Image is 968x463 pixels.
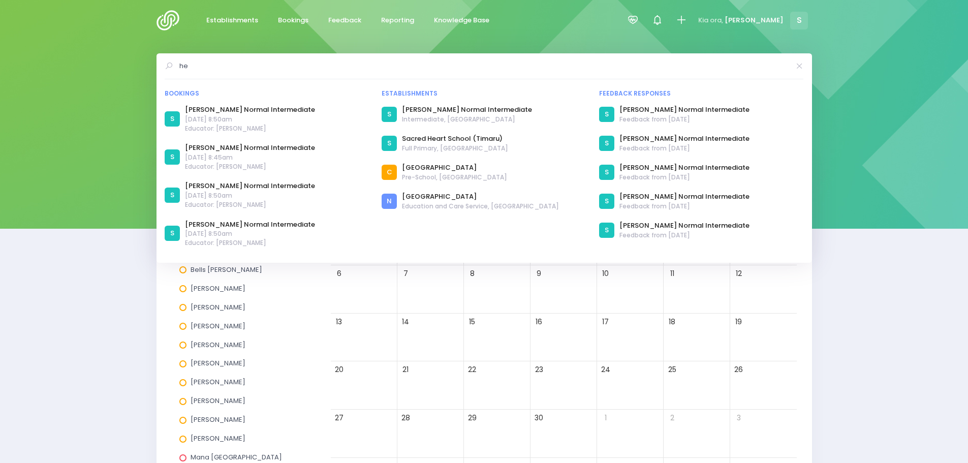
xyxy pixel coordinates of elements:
span: Bells [PERSON_NAME] [191,265,262,274]
div: S [165,149,180,165]
span: Feedback from [DATE] [619,231,750,240]
span: 18 [665,315,679,329]
span: 27 [332,411,346,425]
span: [PERSON_NAME] [191,302,245,312]
a: Feedback [320,11,370,30]
a: Reporting [373,11,423,30]
span: [PERSON_NAME] [191,358,245,368]
a: [GEOGRAPHIC_DATA] [402,163,507,173]
span: Educator: [PERSON_NAME] [185,124,315,133]
span: Mana [GEOGRAPHIC_DATA] [191,452,282,462]
span: Education and Care Service, [GEOGRAPHIC_DATA] [402,202,559,211]
span: Full Primary, [GEOGRAPHIC_DATA] [402,144,508,153]
span: 26 [732,363,745,377]
span: [PERSON_NAME] [191,284,245,293]
span: 17 [599,315,612,329]
span: [DATE] 8:50am [185,115,315,124]
span: [DATE] 8:50am [185,191,315,200]
span: 9 [532,267,546,281]
span: [PERSON_NAME] [191,415,245,424]
div: S [382,136,397,151]
span: 12 [732,267,745,281]
a: [GEOGRAPHIC_DATA] [402,192,559,202]
span: [DATE] 8:45am [185,153,315,162]
span: Bookings [278,15,308,25]
span: Feedback from [DATE] [619,202,750,211]
div: S [165,188,180,203]
span: 19 [732,315,745,329]
div: N [382,194,397,209]
span: [PERSON_NAME] [191,340,245,350]
a: [PERSON_NAME] Normal Intermediate [185,105,315,115]
span: [PERSON_NAME] [191,377,245,387]
div: S [382,107,397,122]
span: 10 [599,267,612,281]
a: [PERSON_NAME] Normal Intermediate [185,143,315,153]
span: 13 [332,315,346,329]
span: 22 [465,363,479,377]
span: 23 [532,363,546,377]
span: [DATE] 8:50am [185,229,315,238]
a: [PERSON_NAME] Normal Intermediate [619,163,750,173]
div: Establishments [382,89,586,98]
span: 16 [532,315,546,329]
span: Educator: [PERSON_NAME] [185,162,315,171]
span: 28 [399,411,413,425]
span: 20 [332,363,346,377]
span: Educator: [PERSON_NAME] [185,238,315,248]
a: Sacred Heart School (Timaru) [402,134,508,144]
span: [PERSON_NAME] [191,396,245,406]
span: 8 [465,267,479,281]
span: [PERSON_NAME] [725,15,784,25]
a: [PERSON_NAME] Normal Intermediate [185,220,315,230]
img: Logo [157,10,185,30]
a: [PERSON_NAME] Normal Intermediate [402,105,532,115]
a: Establishments [198,11,267,30]
div: S [165,111,180,127]
span: 1 [599,411,612,425]
span: 14 [399,315,413,329]
div: S [599,223,614,238]
span: Kia ora, [698,15,723,25]
a: [PERSON_NAME] Normal Intermediate [185,181,315,191]
a: [PERSON_NAME] Normal Intermediate [619,192,750,202]
span: 29 [465,411,479,425]
span: S [790,12,808,29]
div: S [165,226,180,241]
span: 30 [532,411,546,425]
span: 11 [665,267,679,281]
span: 24 [599,363,612,377]
span: Knowledge Base [434,15,489,25]
a: [PERSON_NAME] Normal Intermediate [619,134,750,144]
div: S [599,107,614,122]
div: C [382,165,397,180]
span: 6 [332,267,346,281]
span: 15 [465,315,479,329]
span: [PERSON_NAME] [191,321,245,331]
a: [PERSON_NAME] Normal Intermediate [619,105,750,115]
div: S [599,165,614,180]
span: Establishments [206,15,258,25]
div: S [599,136,614,151]
span: Pre-School, [GEOGRAPHIC_DATA] [402,173,507,182]
a: Bookings [270,11,317,30]
span: Intermediate, [GEOGRAPHIC_DATA] [402,115,532,124]
span: Feedback from [DATE] [619,144,750,153]
span: Feedback [328,15,361,25]
span: Feedback from [DATE] [619,173,750,182]
span: [PERSON_NAME] [191,434,245,443]
a: Knowledge Base [426,11,498,30]
span: Reporting [381,15,414,25]
span: 3 [732,411,745,425]
a: [PERSON_NAME] Normal Intermediate [619,221,750,231]
span: 25 [665,363,679,377]
span: 7 [399,267,413,281]
div: Bookings [165,89,369,98]
span: 21 [399,363,413,377]
span: Feedback from [DATE] [619,115,750,124]
span: 2 [665,411,679,425]
input: Search for anything (like establishments, bookings, or feedback) [179,58,790,74]
span: Educator: [PERSON_NAME] [185,200,315,209]
div: S [599,194,614,209]
div: Feedback responses [599,89,804,98]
